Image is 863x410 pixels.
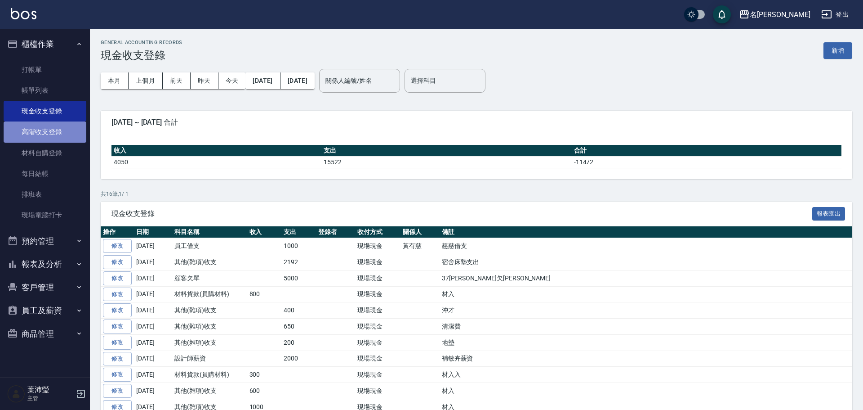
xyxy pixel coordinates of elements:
[134,351,172,367] td: [DATE]
[111,145,321,157] th: 收入
[129,72,163,89] button: 上個月
[101,226,134,238] th: 操作
[823,46,852,54] a: 新增
[103,336,132,350] a: 修改
[400,226,440,238] th: 關係人
[172,351,247,367] td: 設計師薪資
[4,59,86,80] a: 打帳單
[355,226,400,238] th: 收付方式
[172,226,247,238] th: 科目名稱
[750,9,810,20] div: 名[PERSON_NAME]
[281,270,316,286] td: 5000
[172,334,247,351] td: 其他(雜項)收支
[134,238,172,254] td: [DATE]
[572,145,841,157] th: 合計
[355,319,400,335] td: 現場現金
[281,334,316,351] td: 200
[281,302,316,319] td: 400
[247,286,282,302] td: 800
[818,6,852,23] button: 登出
[103,271,132,285] a: 修改
[355,270,400,286] td: 現場現金
[111,118,841,127] span: [DATE] ~ [DATE] 合計
[101,49,182,62] h3: 現金收支登錄
[355,351,400,367] td: 現場現金
[4,322,86,346] button: 商品管理
[111,156,321,168] td: 4050
[440,383,852,399] td: 材入
[280,72,315,89] button: [DATE]
[111,209,812,218] span: 現金收支登錄
[440,334,852,351] td: 地墊
[172,238,247,254] td: 員工借支
[355,238,400,254] td: 現場現金
[440,351,852,367] td: 補敏卉薪資
[321,156,571,168] td: 15522
[103,255,132,269] a: 修改
[101,72,129,89] button: 本月
[134,270,172,286] td: [DATE]
[4,143,86,163] a: 材料自購登錄
[735,5,814,24] button: 名[PERSON_NAME]
[440,367,852,383] td: 材入入
[172,302,247,319] td: 其他(雜項)收支
[172,319,247,335] td: 其他(雜項)收支
[172,383,247,399] td: 其他(雜項)收支
[134,254,172,270] td: [DATE]
[247,383,282,399] td: 600
[4,163,86,184] a: 每日結帳
[440,270,852,286] td: 37[PERSON_NAME]欠[PERSON_NAME]
[572,156,841,168] td: -11472
[281,226,316,238] th: 支出
[440,238,852,254] td: 慈慈借支
[355,383,400,399] td: 現場現金
[247,226,282,238] th: 收入
[7,385,25,403] img: Person
[103,368,132,382] a: 修改
[4,122,86,142] a: 高階收支登錄
[103,239,132,253] a: 修改
[191,72,218,89] button: 昨天
[440,226,852,238] th: 備註
[134,302,172,319] td: [DATE]
[281,254,316,270] td: 2192
[281,319,316,335] td: 650
[172,367,247,383] td: 材料貨款(員購材料)
[134,367,172,383] td: [DATE]
[316,226,355,238] th: 登錄者
[101,40,182,45] h2: GENERAL ACCOUNTING RECORDS
[172,254,247,270] td: 其他(雜項)收支
[101,190,852,198] p: 共 16 筆, 1 / 1
[103,288,132,302] a: 修改
[172,286,247,302] td: 材料貨款(員購材料)
[134,226,172,238] th: 日期
[355,254,400,270] td: 現場現金
[281,351,316,367] td: 2000
[281,238,316,254] td: 1000
[812,209,845,217] a: 報表匯出
[27,394,73,402] p: 主管
[103,352,132,366] a: 修改
[4,32,86,56] button: 櫃檯作業
[4,252,86,276] button: 報表及分析
[4,80,86,101] a: 帳單列表
[4,230,86,253] button: 預約管理
[247,367,282,383] td: 300
[103,384,132,398] a: 修改
[134,286,172,302] td: [DATE]
[355,286,400,302] td: 現場現金
[713,5,731,23] button: save
[172,270,247,286] td: 顧客欠單
[27,385,73,394] h5: 葉沛瑩
[134,383,172,399] td: [DATE]
[163,72,191,89] button: 前天
[4,184,86,205] a: 排班表
[355,367,400,383] td: 現場現金
[103,320,132,333] a: 修改
[355,302,400,319] td: 現場現金
[321,145,571,157] th: 支出
[134,319,172,335] td: [DATE]
[134,334,172,351] td: [DATE]
[440,254,852,270] td: 宿舍床墊支出
[440,286,852,302] td: 材入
